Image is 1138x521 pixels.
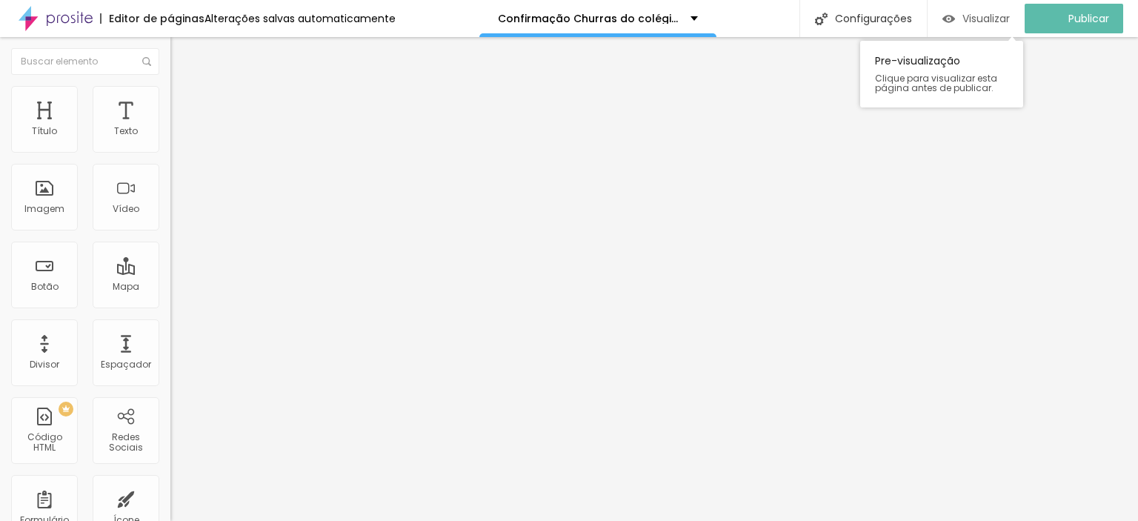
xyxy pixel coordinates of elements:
img: Icone [142,57,151,66]
div: Espaçador [101,359,151,370]
iframe: Editor [170,37,1138,521]
div: Imagem [24,204,64,214]
div: Texto [114,126,138,136]
button: Publicar [1025,4,1123,33]
div: Alterações salvas automaticamente [204,13,396,24]
div: Divisor [30,359,59,370]
div: Redes Sociais [96,432,155,454]
button: Visualizar [928,4,1025,33]
div: Vídeo [113,204,139,214]
p: Confirmação Churras do colégio [PERSON_NAME] nacoes fundamental turma 2025 [498,13,679,24]
span: Publicar [1068,13,1109,24]
div: Código HTML [15,432,73,454]
div: Botão [31,282,59,292]
div: Pre-visualização [860,41,1023,107]
input: Buscar elemento [11,48,159,75]
div: Mapa [113,282,139,292]
div: Editor de páginas [100,13,204,24]
img: Icone [815,13,828,25]
span: Visualizar [962,13,1010,24]
img: view-1.svg [942,13,955,25]
span: Clique para visualizar esta página antes de publicar. [875,73,1008,93]
div: Título [32,126,57,136]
